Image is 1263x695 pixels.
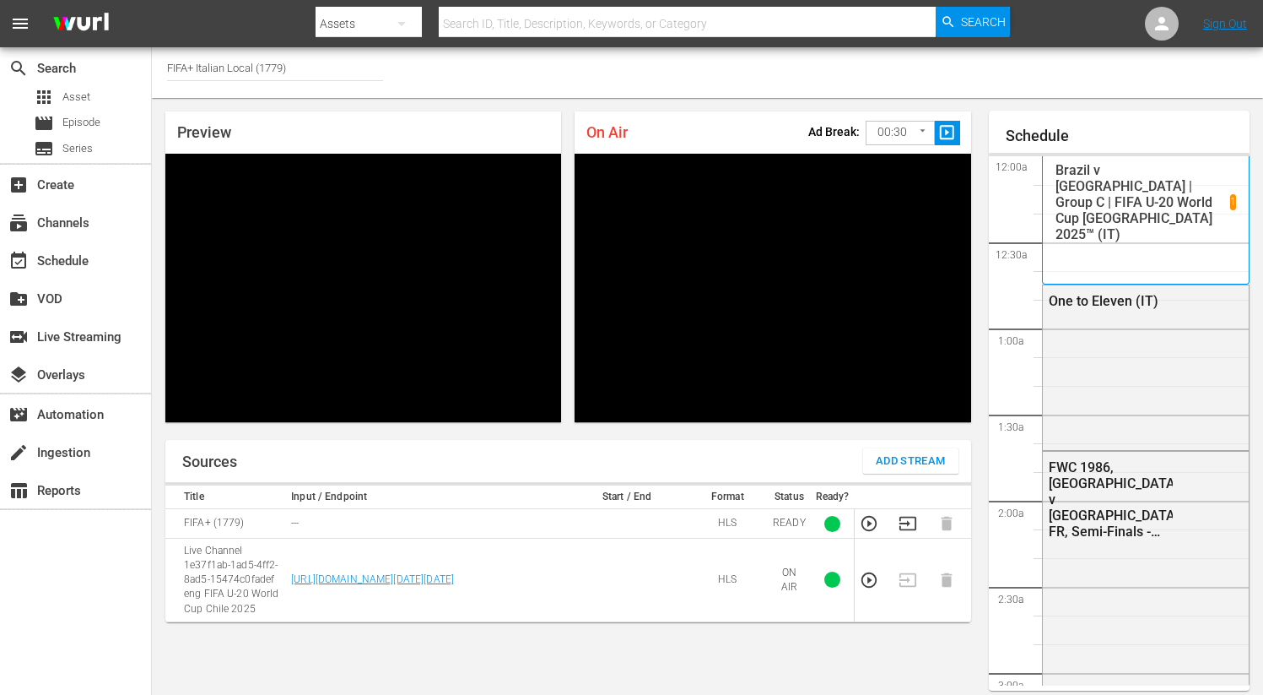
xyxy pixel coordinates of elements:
[1049,459,1174,540] div: FWC 1986, [GEOGRAPHIC_DATA] v [GEOGRAPHIC_DATA] FR, Semi-Finals - FMR (IT)
[8,405,29,425] span: Automation
[8,327,29,347] span: Live Streaming
[62,114,100,131] span: Episode
[8,175,29,195] span: Create
[688,539,768,622] td: HLS
[1049,293,1174,309] div: One to Eleven (IT)
[165,486,286,509] th: Title
[8,443,29,463] span: Ingestion
[34,113,54,133] span: Episode
[863,448,958,474] button: Add Stream
[768,539,811,622] td: ON AIR
[811,486,855,509] th: Ready?
[866,117,935,149] div: 00:30
[768,486,811,509] th: Status
[936,7,1010,37] button: Search
[291,573,454,585] a: [URL][DOMAIN_NAME][DATE][DATE]
[575,154,970,422] div: Video Player
[8,365,29,385] span: Overlays
[566,486,687,509] th: Start / End
[8,58,29,79] span: Search
[937,123,957,143] span: slideshow_sharp
[40,4,121,44] img: ans4CAIJ8jUAAAAAAAAAAAAAAAAAAAAAAAAgQb4GAAAAAAAAAAAAAAAAAAAAAAAAJMjXAAAAAAAAAAAAAAAAAAAAAAAAgAT5G...
[62,140,93,157] span: Series
[688,509,768,539] td: HLS
[860,571,878,589] button: Preview Stream
[860,514,878,533] button: Preview Stream
[876,452,946,471] span: Add Stream
[165,154,561,422] div: Video Player
[286,486,566,509] th: Input / Endpoint
[34,87,54,107] span: Asset
[165,509,286,539] td: FIFA+ (1779)
[1230,196,1236,208] p: 1
[182,453,237,470] h1: Sources
[808,125,860,138] p: Ad Break:
[10,14,30,34] span: menu
[8,481,29,501] span: Reports
[586,123,628,141] span: On Air
[8,289,29,309] span: VOD
[8,213,29,233] span: Channels
[34,138,54,159] span: Series
[1055,162,1231,242] p: Brazil v [GEOGRAPHIC_DATA] | Group C | FIFA U-20 World Cup [GEOGRAPHIC_DATA] 2025™ (IT)
[961,7,1006,37] span: Search
[1203,17,1247,30] a: Sign Out
[688,486,768,509] th: Format
[8,251,29,271] span: Schedule
[165,539,286,622] td: Live Channel 1e37f1ab-1ad5-4ff2-8ad5-15474c0fadef eng FIFA U-20 World Cup Chile 2025
[768,509,811,539] td: READY
[286,509,566,539] td: ---
[62,89,90,106] span: Asset
[899,514,917,533] button: Transition
[177,123,231,141] span: Preview
[1006,128,1250,144] h1: Schedule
